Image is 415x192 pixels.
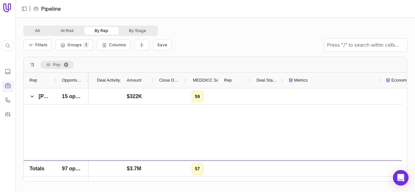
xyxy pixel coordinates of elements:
[224,76,232,84] span: Rep
[192,73,212,88] div: MEDDICC Score
[62,93,83,100] span: 15 opportunities
[153,40,172,51] button: Create a new saved view
[195,93,200,100] div: 59
[62,76,83,84] span: Opportunity
[127,93,142,100] span: $322K
[134,40,149,51] button: Collapse all rows
[159,76,180,84] span: Close Date
[29,5,31,13] span: |
[33,5,61,13] li: Pipeline
[294,76,308,84] span: Metrics
[256,76,277,84] span: Deal Stage
[97,76,120,84] span: Deal Activity
[30,76,37,84] span: Rep
[83,42,89,48] span: 1
[119,27,157,35] button: By Stage
[50,27,84,35] button: At Risk
[193,76,225,84] span: MEDDICC Score
[393,170,409,186] div: Open Intercom Messenger
[157,42,167,47] span: Save
[127,76,141,84] span: Amount
[109,42,126,47] span: Columns
[25,27,50,35] button: All
[289,73,374,88] div: Metrics
[84,27,119,35] button: By Rep
[41,61,74,69] span: Rep. Press ENTER to sort. Press DELETE to remove
[23,40,52,51] button: Filter Pipeline
[39,94,82,99] span: [PERSON_NAME]
[53,61,61,69] span: Rep
[19,4,29,14] button: Expand sidebar
[324,39,407,51] input: Press "/" to search within cells...
[97,40,130,51] button: Columns
[55,40,93,51] button: Group Pipeline
[67,42,82,47] span: Groups
[35,42,47,47] span: Filters
[41,61,74,69] div: Row Groups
